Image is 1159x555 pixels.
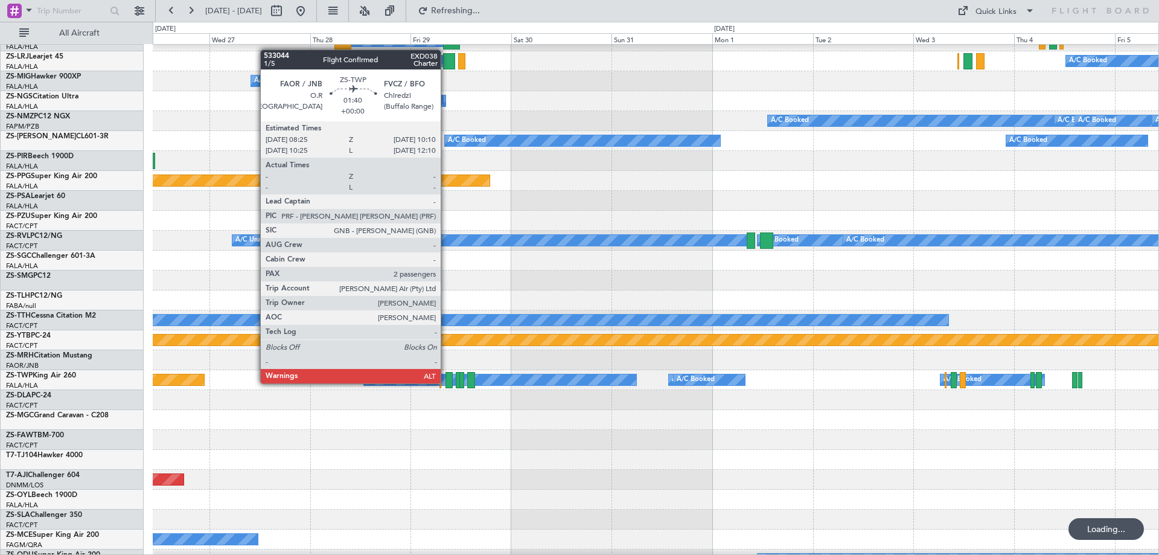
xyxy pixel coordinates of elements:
[6,332,51,339] a: ZS-YTBPC-24
[6,372,33,379] span: ZS-TWP
[6,492,31,499] span: ZS-OYL
[6,272,33,280] span: ZS-SMG
[448,132,486,150] div: A/C Booked
[6,521,37,530] a: FACT/CPT
[6,501,38,510] a: FALA/HLA
[6,452,37,459] span: T7-TJ104
[367,371,405,389] div: A/C Booked
[205,5,262,16] span: [DATE] - [DATE]
[6,173,97,180] a: ZS-PPGSuper King Air 200
[6,412,34,419] span: ZS-MGC
[6,113,34,120] span: ZS-NMZ
[6,432,33,439] span: ZS-FAW
[6,102,38,111] a: FALA/HLA
[6,222,37,231] a: FACT/CPT
[6,233,30,240] span: ZS-RVL
[6,372,76,379] a: ZS-TWPKing Air 260
[6,252,95,260] a: ZS-SGCChallenger 601-3A
[155,24,176,34] div: [DATE]
[1009,132,1047,150] div: A/C Booked
[6,73,31,80] span: ZS-MIG
[6,472,28,479] span: T7-AJI
[6,541,42,550] a: FAGM/QRA
[6,193,65,200] a: ZS-PSALearjet 60
[1058,112,1096,130] div: A/C Booked
[6,202,38,211] a: FALA/HLA
[6,321,37,330] a: FACT/CPT
[6,42,38,51] a: FALA/HLA
[6,73,81,80] a: ZS-MIGHawker 900XP
[975,6,1017,18] div: Quick Links
[771,112,809,130] div: A/C Booked
[6,93,78,100] a: ZS-NGSCitation Ultra
[6,472,80,479] a: T7-AJIChallenger 604
[1078,112,1116,130] div: A/C Booked
[6,452,83,459] a: T7-TJ104Hawker 4000
[6,113,70,120] a: ZS-NMZPC12 NGX
[6,301,36,310] a: FABA/null
[6,213,97,220] a: ZS-PZUSuper King Air 200
[6,361,39,370] a: FAOR/JNB
[951,1,1041,21] button: Quick Links
[254,72,292,90] div: A/C Booked
[6,82,38,91] a: FALA/HLA
[6,153,28,160] span: ZS-PIR
[6,53,63,60] a: ZS-LRJLearjet 45
[6,392,51,399] a: ZS-DLAPC-24
[6,432,64,439] a: ZS-FAWTBM-700
[813,33,914,44] div: Tue 2
[357,231,395,249] div: A/C Booked
[6,153,74,160] a: ZS-PIRBeech 1900D
[846,231,884,249] div: A/C Booked
[6,162,38,171] a: FALA/HLA
[6,412,109,419] a: ZS-MGCGrand Caravan - C208
[6,122,39,131] a: FAPM/PZB
[913,33,1014,44] div: Wed 3
[6,312,96,319] a: ZS-TTHCessna Citation M2
[1069,52,1107,70] div: A/C Booked
[37,2,106,20] input: Trip Number
[6,193,31,200] span: ZS-PSA
[6,292,30,300] span: ZS-TLH
[6,133,76,140] span: ZS-[PERSON_NAME]
[6,341,37,350] a: FACT/CPT
[714,24,735,34] div: [DATE]
[6,292,62,300] a: ZS-TLHPC12/NG
[368,52,406,70] div: A/C Booked
[6,531,33,539] span: ZS-MCE
[6,53,29,60] span: ZS-LRJ
[677,371,715,389] div: A/C Booked
[6,352,34,359] span: ZS-MRH
[6,352,92,359] a: ZS-MRHCitation Mustang
[410,33,511,44] div: Fri 29
[6,492,77,499] a: ZS-OYLBeech 1900D
[6,93,33,100] span: ZS-NGS
[430,7,481,15] span: Refreshing...
[235,231,286,249] div: A/C Unavailable
[6,512,82,519] a: ZS-SLAChallenger 350
[712,33,813,44] div: Mon 1
[6,213,31,220] span: ZS-PZU
[6,182,38,191] a: FALA/HLA
[6,401,37,410] a: FACT/CPT
[611,33,712,44] div: Sun 31
[511,33,612,44] div: Sat 30
[109,33,209,44] div: Tue 26
[6,133,109,140] a: ZS-[PERSON_NAME]CL601-3R
[310,33,411,44] div: Thu 28
[672,371,710,389] div: A/C Booked
[6,252,31,260] span: ZS-SGC
[6,312,31,319] span: ZS-TTH
[6,512,30,519] span: ZS-SLA
[6,392,31,399] span: ZS-DLA
[6,272,51,280] a: ZS-SMGPC12
[6,441,37,450] a: FACT/CPT
[31,29,127,37] span: All Aircraft
[360,92,398,110] div: A/C Booked
[6,173,31,180] span: ZS-PPG
[943,371,982,389] div: A/C Booked
[1014,33,1115,44] div: Thu 4
[369,92,407,110] div: A/C Booked
[6,233,62,240] a: ZS-RVLPC12/NG
[13,24,131,43] button: All Aircraft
